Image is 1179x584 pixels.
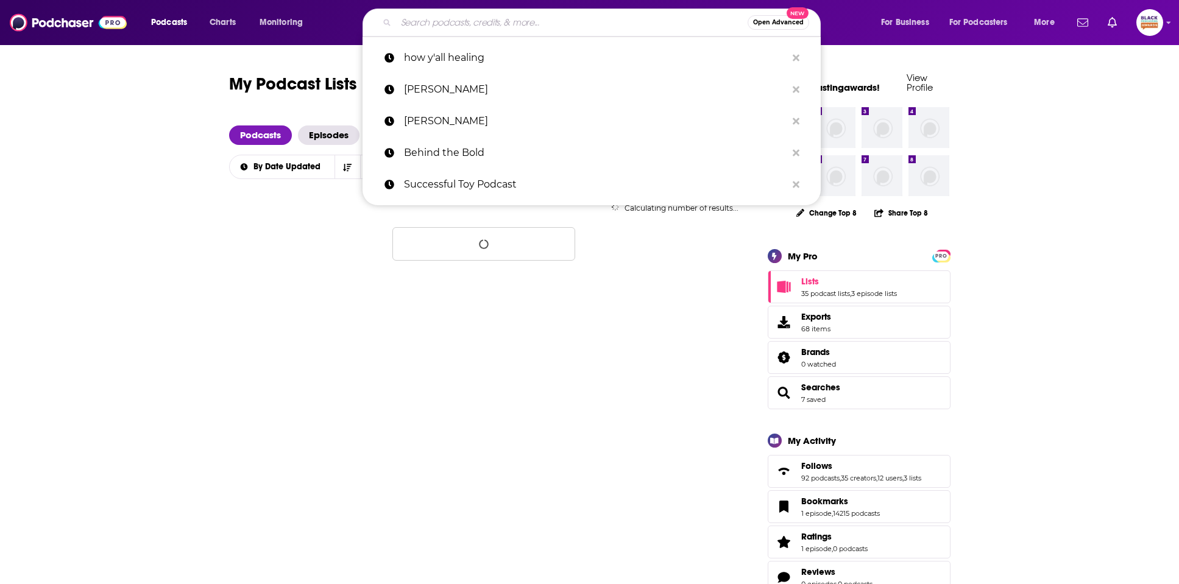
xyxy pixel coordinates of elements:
[298,125,359,145] a: Episodes
[908,107,949,148] img: missing-image.png
[1034,14,1055,31] span: More
[374,9,832,37] div: Search podcasts, credits, & more...
[801,460,832,471] span: Follows
[1072,12,1093,33] a: Show notifications dropdown
[768,306,951,339] a: Exports
[772,349,796,366] a: Brands
[768,455,951,488] span: Follows
[404,137,787,169] p: Behind the Bold
[789,205,865,220] button: Change Top 8
[801,496,880,507] a: Bookmarks
[876,474,877,482] span: ,
[404,42,787,74] p: how y'all healing
[1025,13,1070,32] button: open menu
[229,203,738,213] div: Calculating number of results...
[210,14,236,31] span: Charts
[229,125,292,145] a: Podcasts
[772,498,796,515] a: Bookmarks
[260,14,303,31] span: Monitoring
[832,544,833,553] span: ,
[840,474,841,482] span: ,
[801,276,819,287] span: Lists
[801,566,873,577] a: Reviews
[335,155,360,178] button: Sort Direction
[143,13,203,32] button: open menu
[151,14,187,31] span: Podcasts
[801,347,836,357] a: Brands
[768,376,951,409] span: Searches
[934,250,949,259] a: PRO
[768,341,951,374] span: Brands
[748,15,809,30] button: Open AdvancedNew
[768,270,951,303] span: Lists
[801,566,835,577] span: Reviews
[801,460,921,471] a: Follows
[363,137,821,169] a: Behind the Bold
[787,7,809,19] span: New
[1103,12,1122,33] a: Show notifications dropdown
[904,474,921,482] a: 3 lists
[862,155,902,196] img: missing-image.png
[768,526,951,558] span: Ratings
[874,201,929,225] button: Share Top 8
[801,311,831,322] span: Exports
[851,289,897,298] a: 3 episode lists
[801,509,832,518] a: 1 episode
[949,14,1008,31] span: For Podcasters
[363,42,821,74] a: how y'all healing
[251,13,319,32] button: open menu
[801,531,868,542] a: Ratings
[801,474,840,482] a: 92 podcasts
[768,490,951,523] span: Bookmarks
[801,325,831,333] span: 68 items
[360,155,386,178] button: open menu
[772,278,796,295] a: Lists
[392,227,575,261] button: Loading
[881,14,929,31] span: For Business
[877,474,902,482] a: 12 users
[841,474,876,482] a: 35 creators
[902,474,904,482] span: ,
[229,155,386,179] h2: Choose List sort
[862,107,902,148] img: missing-image.png
[10,11,127,34] img: Podchaser - Follow, Share and Rate Podcasts
[907,72,933,93] a: View Profile
[801,382,840,393] a: Searches
[772,463,796,480] a: Follows
[772,384,796,401] a: Searches
[363,105,821,137] a: [PERSON_NAME]
[833,544,868,553] a: 0 podcasts
[253,163,325,171] span: By Date Updated
[753,19,804,26] span: Open Advanced
[801,289,850,298] a: 35 podcast lists
[801,276,897,287] a: Lists
[363,169,821,200] a: Successful Toy Podcast
[1136,9,1163,36] button: Show profile menu
[801,496,848,507] span: Bookmarks
[404,74,787,105] p: Malvina Cochran
[832,509,833,518] span: ,
[772,533,796,551] a: Ratings
[815,155,855,196] img: missing-image.png
[801,395,826,404] a: 7 saved
[815,107,855,148] img: missing-image.png
[873,13,944,32] button: open menu
[1136,9,1163,36] img: User Profile
[1136,9,1163,36] span: Logged in as blackpodcastingawards
[788,250,818,262] div: My Pro
[228,163,335,171] button: open menu
[788,435,836,446] div: My Activity
[833,509,880,518] a: 14215 podcasts
[396,13,748,32] input: Search podcasts, credits, & more...
[941,13,1025,32] button: open menu
[202,13,243,32] a: Charts
[768,72,880,93] a: Welcome blackpodcastingawards!
[404,169,787,200] p: Successful Toy Podcast
[404,105,787,137] p: bethany hawkins
[934,252,949,261] span: PRO
[908,155,949,196] img: missing-image.png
